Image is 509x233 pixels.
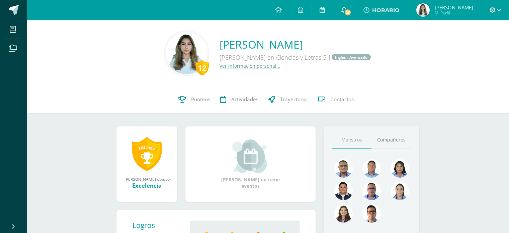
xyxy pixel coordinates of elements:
img: a9adb280a5deb02de052525b0213cdb9.png [334,204,353,223]
img: 30ea9b988cec0d4945cca02c4e803e5a.png [362,182,381,200]
a: Compañeros [371,131,411,149]
div: [PERSON_NAME] en Ciencias y Letras 5.1 [220,52,371,63]
div: [PERSON_NAME] obtuvo [123,176,171,182]
div: Excelencia [123,182,171,189]
span: Mi Perfil [435,10,473,16]
img: 99962f3fa423c9b8099341731b303440.png [334,159,353,178]
div: Logros [133,221,185,230]
span: HORARIO [372,7,400,13]
img: 375aecfb130304131abdbe7791f44736.png [391,182,409,200]
img: 371adb901e00c108b455316ee4864f9b.png [391,159,409,178]
span: Actividades [231,96,258,103]
span: 26 [344,9,351,16]
a: Actividades [215,86,263,113]
img: event_small.png [232,139,269,173]
img: eccc7a2d5da755eac5968f4df6463713.png [334,182,353,200]
a: Maestros [332,131,371,149]
a: Ver información personal... [220,63,280,69]
span: Trayectoria [280,96,307,103]
img: 2ac039123ac5bd71a02663c3aa063ac8.png [362,159,381,178]
a: [PERSON_NAME] [220,37,371,52]
img: d8addf2ebc62e3fe72469302f86ce4ea.png [166,32,207,74]
div: [PERSON_NAME] no tiene eventos [217,139,284,189]
img: 1c25f44f743a13ebaacc858094434966.png [416,3,430,17]
a: Inglés - Avanzado [332,54,371,60]
a: Contactos [312,86,359,113]
a: Trayectoria [263,86,312,113]
div: 12 [195,60,209,75]
img: b3275fa016b95109afc471d3b448d7ac.png [362,204,381,223]
span: [PERSON_NAME] [435,4,473,11]
span: Contactos [330,96,354,103]
a: Punteos [173,86,215,113]
span: Punteos [191,96,210,103]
